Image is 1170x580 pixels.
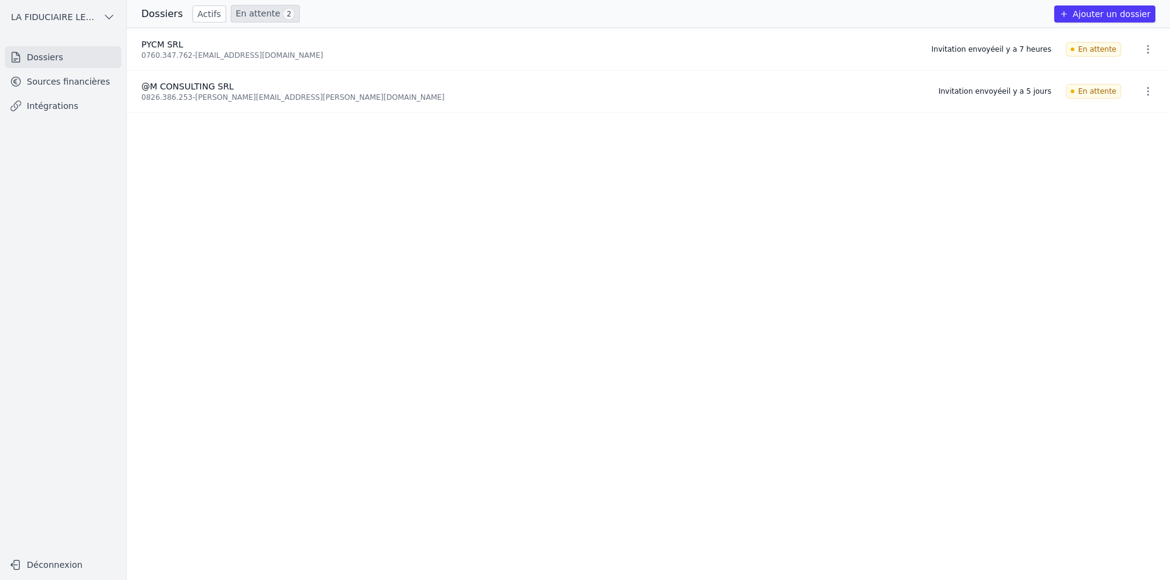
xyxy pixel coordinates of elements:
a: En attente 2 [231,5,300,23]
a: Intégrations [5,95,121,117]
button: Déconnexion [5,555,121,575]
span: @M CONSULTING SRL [141,82,234,91]
button: LA FIDUCIAIRE LEMAIRE SA [5,7,121,27]
span: PYCM SRL [141,40,183,49]
h3: Dossiers [141,7,183,21]
div: Invitation envoyée il y a 7 heures [931,44,1051,54]
span: En attente [1066,84,1121,99]
a: Sources financières [5,71,121,93]
div: 0826.386.253 - [PERSON_NAME][EMAIL_ADDRESS][PERSON_NAME][DOMAIN_NAME] [141,93,924,102]
a: Dossiers [5,46,121,68]
div: 0760.347.762 - [EMAIL_ADDRESS][DOMAIN_NAME] [141,51,916,60]
span: 2 [283,8,295,20]
a: Actifs [193,5,226,23]
button: Ajouter un dossier [1054,5,1155,23]
span: En attente [1066,42,1121,57]
span: LA FIDUCIAIRE LEMAIRE SA [11,11,98,23]
div: Invitation envoyée il y a 5 jours [938,86,1051,96]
